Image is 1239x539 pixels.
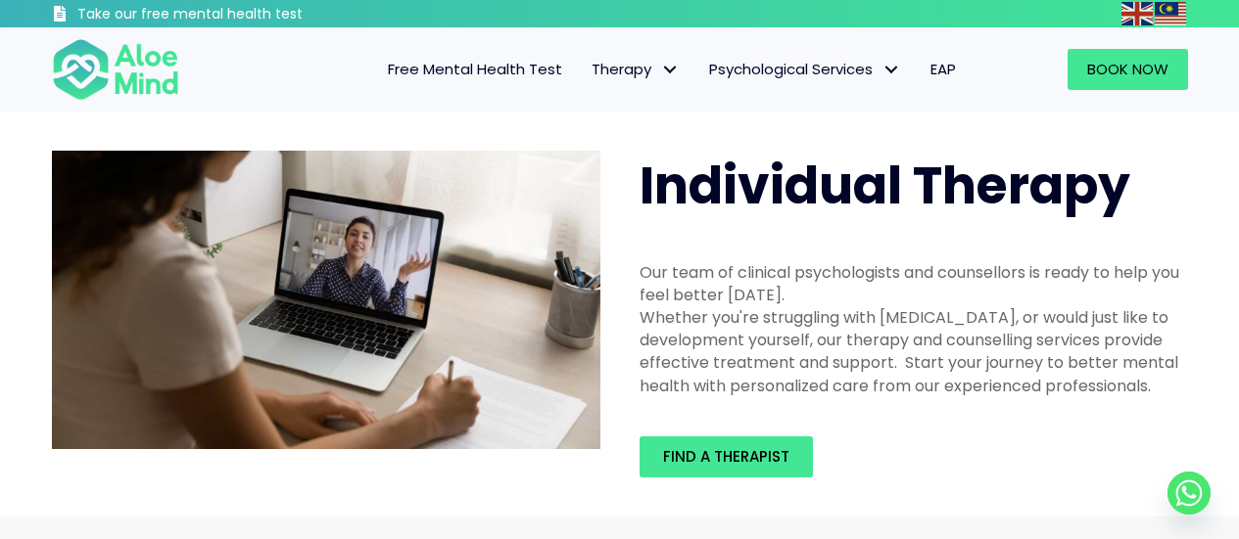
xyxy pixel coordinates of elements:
[592,59,680,79] span: Therapy
[640,306,1188,397] div: Whether you're struggling with [MEDICAL_DATA], or would just like to development yourself, our th...
[1087,59,1168,79] span: Book Now
[577,49,694,90] a: TherapyTherapy: submenu
[205,49,971,90] nav: Menu
[52,37,179,102] img: Aloe mind Logo
[1168,472,1211,515] a: Whatsapp
[373,49,577,90] a: Free Mental Health Test
[709,59,901,79] span: Psychological Services
[663,446,789,467] span: Find a therapist
[930,59,956,79] span: EAP
[52,151,600,450] img: Therapy online individual
[1155,2,1186,25] img: ms
[694,49,916,90] a: Psychological ServicesPsychological Services: submenu
[640,150,1130,221] span: Individual Therapy
[1121,2,1155,24] a: English
[1155,2,1188,24] a: Malay
[656,56,685,84] span: Therapy: submenu
[640,436,813,477] a: Find a therapist
[1068,49,1188,90] a: Book Now
[640,261,1188,306] div: Our team of clinical psychologists and counsellors is ready to help you feel better [DATE].
[1121,2,1153,25] img: en
[916,49,971,90] a: EAP
[77,5,407,24] h3: Take our free mental health test
[878,56,906,84] span: Psychological Services: submenu
[52,5,407,27] a: Take our free mental health test
[388,59,562,79] span: Free Mental Health Test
